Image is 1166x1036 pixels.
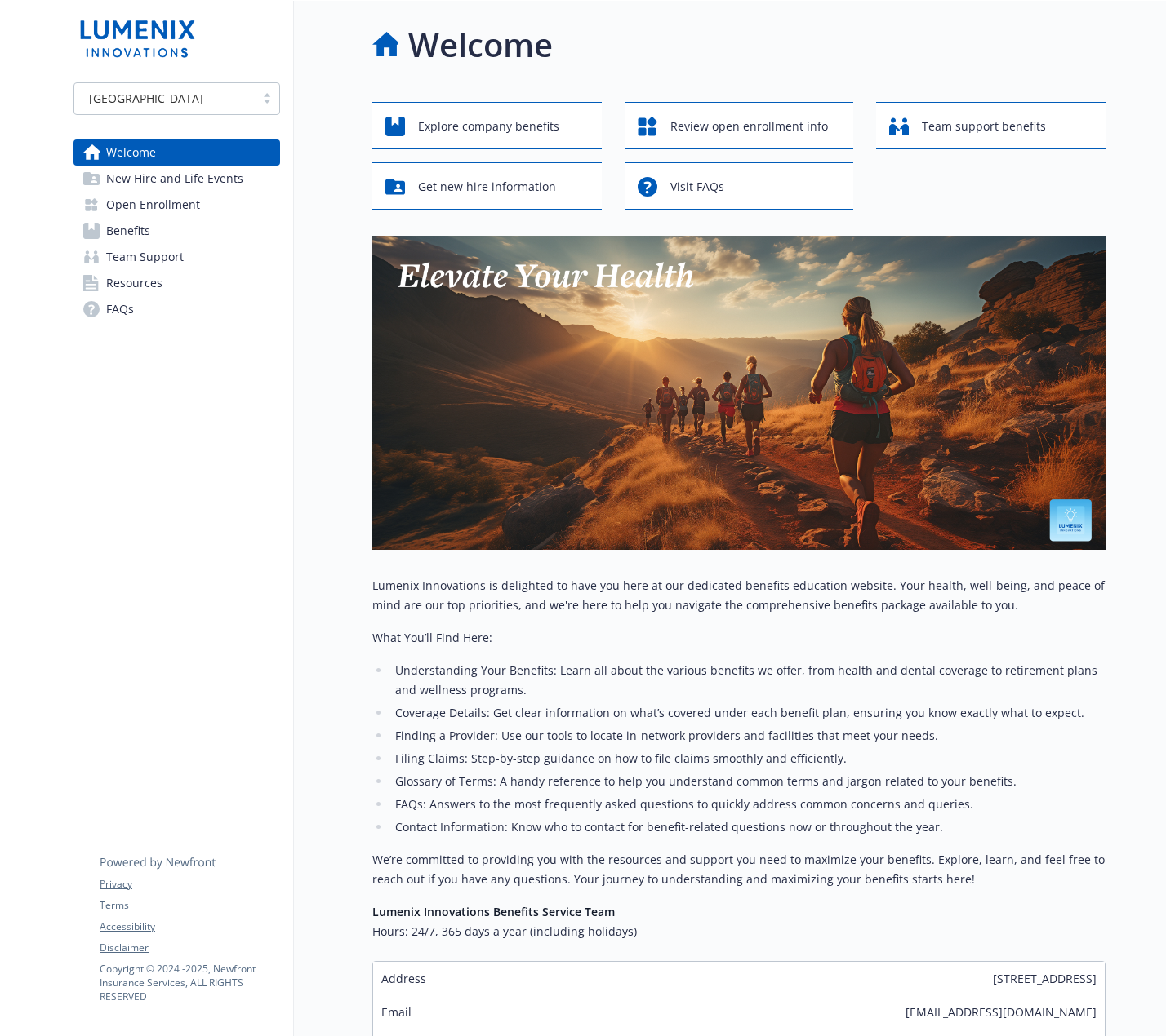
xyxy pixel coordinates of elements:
span: Team support benefits [922,111,1046,142]
span: Welcome [106,139,156,166]
p: What You’ll Find Here: [372,628,1106,648]
span: Resources [106,270,162,296]
li: Contact Information: Know who to contact for benefit-related questions now or throughout the year. [390,817,1106,837]
strong: Lumenix Innovations Benefits Service Team [372,904,615,919]
li: Filing Claims: Step-by-step guidance on how to file claims smoothly and efficiently. [390,749,1106,768]
a: Open Enrollment [73,192,280,218]
li: FAQs: Answers to the most frequently asked questions to quickly address common concerns and queries. [390,795,1106,814]
img: overview page banner [372,236,1106,550]
button: Get new hire information [372,162,602,210]
a: New Hire and Life Events [73,166,280,192]
a: Resources [73,270,280,296]
li: Glossary of Terms: A handy reference to help you understand common terms and jargon related to yo... [390,772,1106,791]
span: [GEOGRAPHIC_DATA] [82,90,247,107]
span: New Hire and Life Events [106,166,243,192]
a: FAQs [73,296,280,322]
span: [GEOGRAPHIC_DATA] [89,90,203,107]
span: Address [381,970,426,987]
a: Welcome [73,139,280,166]
button: Visit FAQs [625,162,854,210]
p: Lumenix Innovations is delighted to have you here at our dedicated benefits education website. Yo... [372,576,1106,615]
a: Accessibility [100,919,279,934]
span: FAQs [106,296,134,322]
span: Explore company benefits [418,111,559,142]
span: Get new hire information [418,171,556,202]
h1: Welcome [408,20,553,69]
span: [STREET_ADDRESS] [993,970,1097,987]
p: We’re committed to providing you with the resources and support you need to maximize your benefit... [372,850,1106,889]
a: Terms [100,898,279,913]
span: Benefits [106,218,150,244]
span: Open Enrollment [106,192,200,218]
li: Finding a Provider: Use our tools to locate in-network providers and facilities that meet your ne... [390,726,1106,746]
a: Benefits [73,218,280,244]
a: Privacy [100,877,279,892]
span: Review open enrollment info [670,111,828,142]
button: Explore company benefits [372,102,602,149]
span: Team Support [106,244,184,270]
button: Review open enrollment info [625,102,854,149]
h6: Hours: 24/7, 365 days a year (including holidays)​ [372,922,1106,941]
li: Understanding Your Benefits: Learn all about the various benefits we offer, from health and denta... [390,661,1106,700]
button: Team support benefits [876,102,1106,149]
span: [EMAIL_ADDRESS][DOMAIN_NAME] [906,1003,1097,1021]
p: Copyright © 2024 - 2025 , Newfront Insurance Services, ALL RIGHTS RESERVED [100,962,279,1003]
li: Coverage Details: Get clear information on what’s covered under each benefit plan, ensuring you k... [390,703,1106,723]
span: Email [381,1003,412,1021]
a: Team Support [73,244,280,270]
a: Disclaimer [100,941,279,955]
span: Visit FAQs [670,171,724,202]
